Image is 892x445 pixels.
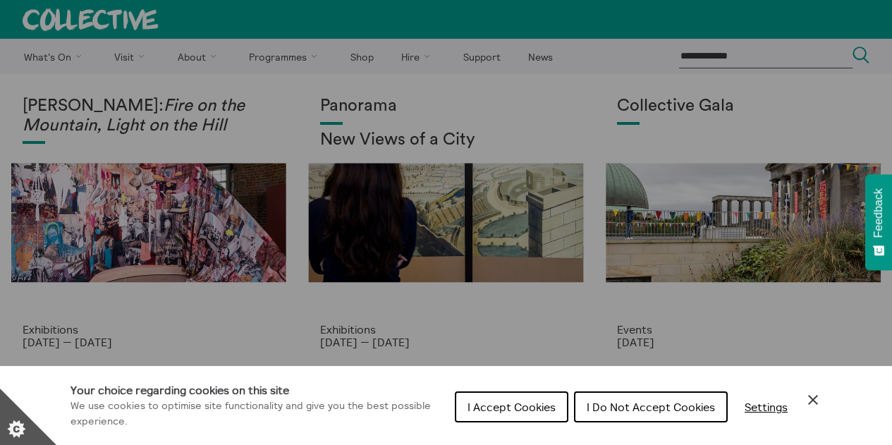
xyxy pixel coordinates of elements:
[574,391,728,422] button: I Do Not Accept Cookies
[587,400,715,414] span: I Do Not Accept Cookies
[71,382,444,398] h1: Your choice regarding cookies on this site
[71,398,444,429] p: We use cookies to optimise site functionality and give you the best possible experience.
[872,188,885,238] span: Feedback
[733,393,799,421] button: Settings
[745,400,788,414] span: Settings
[468,400,556,414] span: I Accept Cookies
[805,391,821,408] button: Close Cookie Control
[865,174,892,270] button: Feedback - Show survey
[455,391,568,422] button: I Accept Cookies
